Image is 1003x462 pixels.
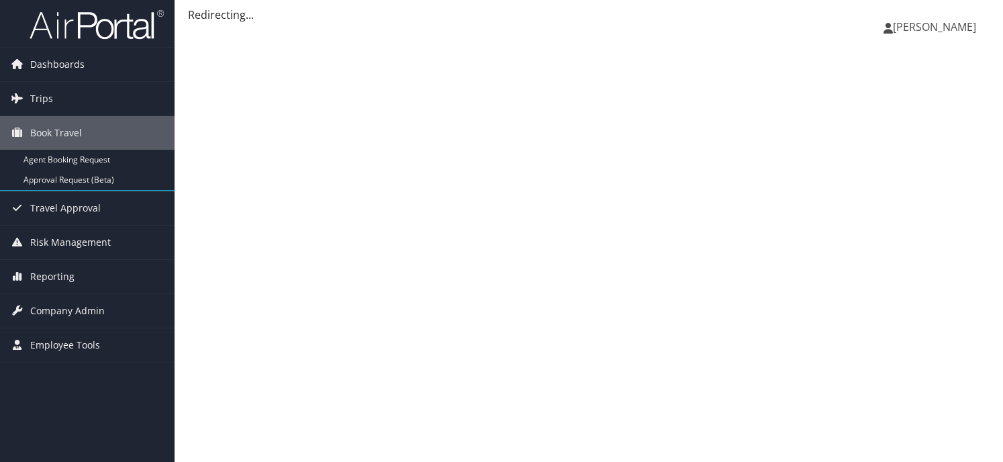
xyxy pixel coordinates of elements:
span: Reporting [30,260,75,293]
img: airportal-logo.png [30,9,164,40]
span: Travel Approval [30,191,101,225]
span: Dashboards [30,48,85,81]
span: Book Travel [30,116,82,150]
span: Trips [30,82,53,115]
div: Redirecting... [188,7,990,23]
span: Company Admin [30,294,105,328]
span: Risk Management [30,226,111,259]
a: [PERSON_NAME] [883,7,990,47]
span: Employee Tools [30,328,100,362]
span: [PERSON_NAME] [893,19,976,34]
